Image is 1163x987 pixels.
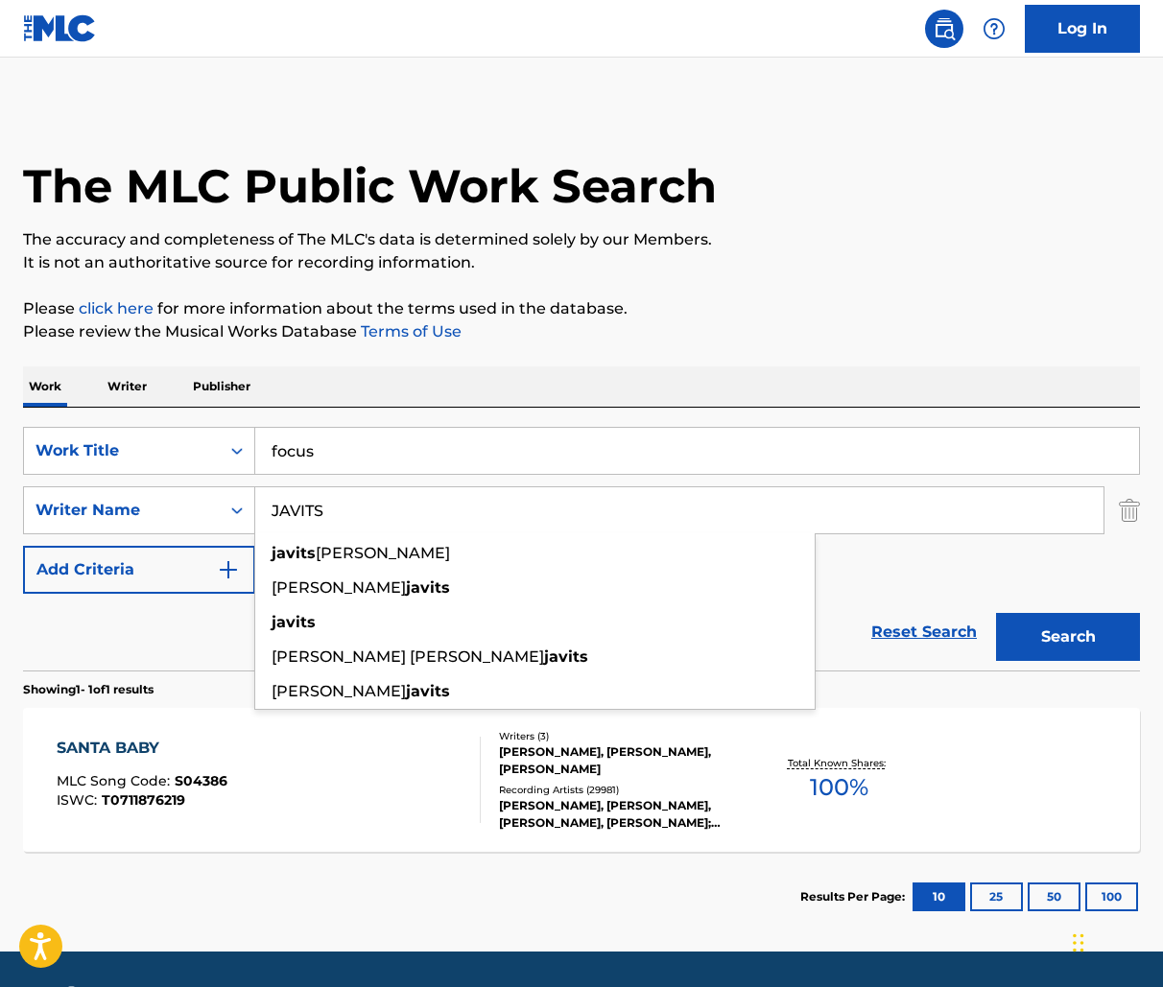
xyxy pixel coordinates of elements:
p: It is not an authoritative source for recording information. [23,251,1140,274]
img: 9d2ae6d4665cec9f34b9.svg [217,558,240,581]
button: 100 [1085,882,1138,911]
form: Search Form [23,427,1140,670]
h1: The MLC Public Work Search [23,157,717,215]
p: Please review the Musical Works Database [23,320,1140,343]
img: search [933,17,956,40]
span: [PERSON_NAME] [316,544,450,562]
div: Drag [1073,914,1084,972]
span: [PERSON_NAME] [272,682,406,700]
span: T0711876219 [102,791,185,809]
a: Log In [1025,5,1140,53]
button: 25 [970,882,1023,911]
div: Recording Artists ( 29981 ) [499,783,746,797]
a: Terms of Use [357,322,462,341]
strong: javits [406,578,450,597]
p: Please for more information about the terms used in the database. [23,297,1140,320]
strong: javits [272,544,316,562]
span: S04386 [175,772,227,789]
p: The accuracy and completeness of The MLC's data is determined solely by our Members. [23,228,1140,251]
p: Publisher [187,366,256,407]
a: SANTA BABYMLC Song Code:S04386ISWC:T0711876219Writers (3)[PERSON_NAME], [PERSON_NAME], [PERSON_NA... [23,708,1140,852]
span: MLC Song Code : [57,772,175,789]
div: Help [975,10,1013,48]
span: ISWC : [57,791,102,809]
span: 100 % [810,770,868,805]
div: SANTA BABY [57,737,227,760]
div: [PERSON_NAME], [PERSON_NAME], [PERSON_NAME] [499,743,746,778]
p: Showing 1 - 1 of 1 results [23,681,154,698]
button: Search [996,613,1140,661]
p: Writer [102,366,153,407]
button: 10 [913,882,965,911]
a: Reset Search [862,611,986,653]
strong: javits [272,613,316,631]
a: Public Search [925,10,963,48]
button: Add Criteria [23,546,255,594]
img: help [983,17,1006,40]
img: MLC Logo [23,14,97,42]
div: Work Title [36,439,208,462]
div: Writer Name [36,499,208,522]
button: 50 [1028,882,1080,911]
span: [PERSON_NAME] [272,578,406,597]
div: Writers ( 3 ) [499,729,746,743]
span: [PERSON_NAME] [PERSON_NAME] [272,647,544,666]
img: Delete Criterion [1119,486,1140,534]
strong: javits [544,647,588,666]
p: Work [23,366,67,407]
p: Total Known Shares: [788,756,890,770]
div: [PERSON_NAME], [PERSON_NAME], [PERSON_NAME], [PERSON_NAME];[PERSON_NAME], VARIOUS ARTISTS [499,797,746,832]
iframe: Chat Widget [1067,895,1163,987]
p: Results Per Page: [800,888,910,905]
strong: javits [406,682,450,700]
a: click here [79,299,154,317]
